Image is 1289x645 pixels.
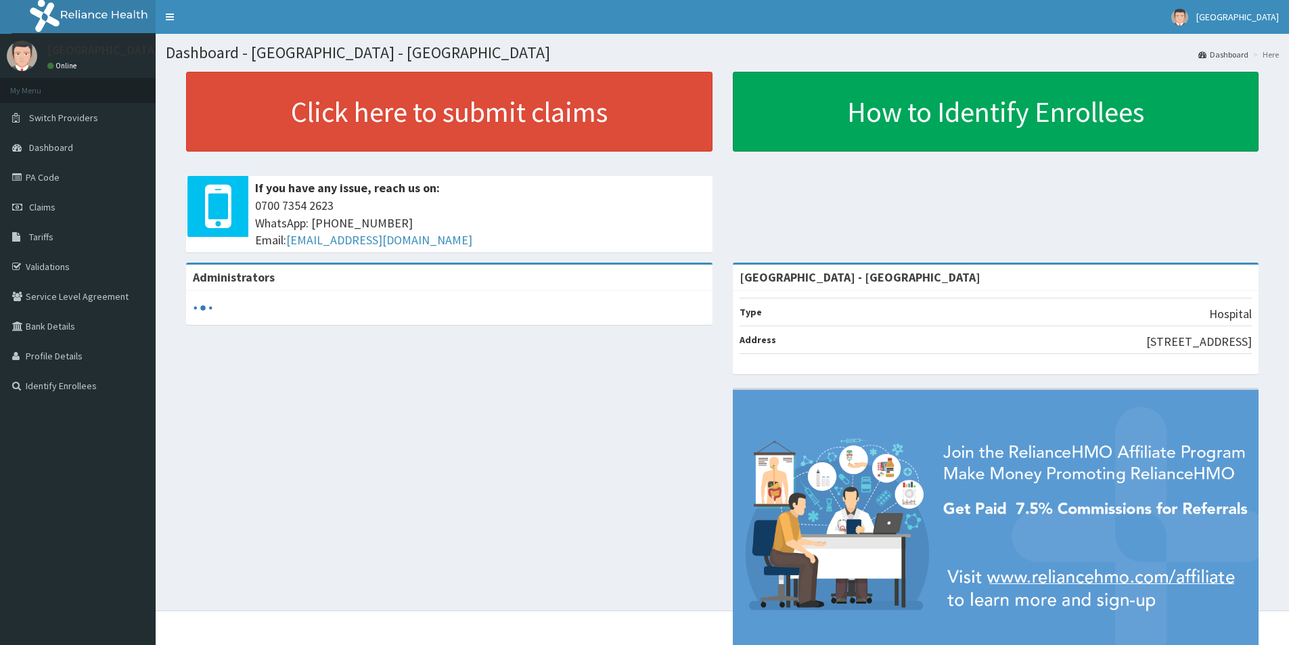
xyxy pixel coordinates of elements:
[1250,49,1279,60] li: Here
[740,269,980,285] strong: [GEOGRAPHIC_DATA] - [GEOGRAPHIC_DATA]
[255,197,706,249] span: 0700 7354 2623 WhatsApp: [PHONE_NUMBER] Email:
[1198,49,1248,60] a: Dashboard
[47,61,80,70] a: Online
[733,72,1259,152] a: How to Identify Enrollees
[47,44,159,56] p: [GEOGRAPHIC_DATA]
[286,232,472,248] a: [EMAIL_ADDRESS][DOMAIN_NAME]
[1196,11,1279,23] span: [GEOGRAPHIC_DATA]
[29,112,98,124] span: Switch Providers
[193,269,275,285] b: Administrators
[29,141,73,154] span: Dashboard
[193,298,213,318] svg: audio-loading
[29,231,53,243] span: Tariffs
[166,44,1279,62] h1: Dashboard - [GEOGRAPHIC_DATA] - [GEOGRAPHIC_DATA]
[740,306,762,318] b: Type
[1209,305,1252,323] p: Hospital
[740,334,776,346] b: Address
[255,180,440,196] b: If you have any issue, reach us on:
[29,201,55,213] span: Claims
[1171,9,1188,26] img: User Image
[1146,333,1252,351] p: [STREET_ADDRESS]
[186,72,713,152] a: Click here to submit claims
[7,41,37,71] img: User Image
